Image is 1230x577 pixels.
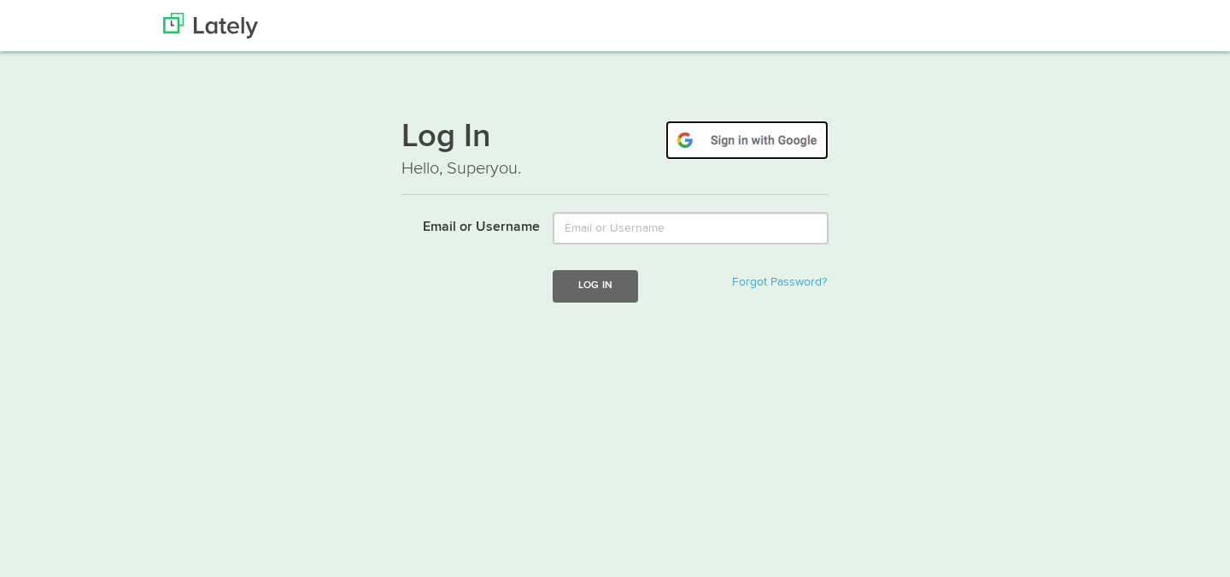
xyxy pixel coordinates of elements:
[553,212,829,244] input: Email or Username
[553,270,638,302] button: Log In
[401,156,829,181] p: Hello, Superyou.
[401,121,829,156] h1: Log In
[732,276,827,288] a: Forgot Password?
[163,13,258,38] img: Lately
[389,212,540,238] label: Email or Username
[665,121,829,160] img: google-signin.png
